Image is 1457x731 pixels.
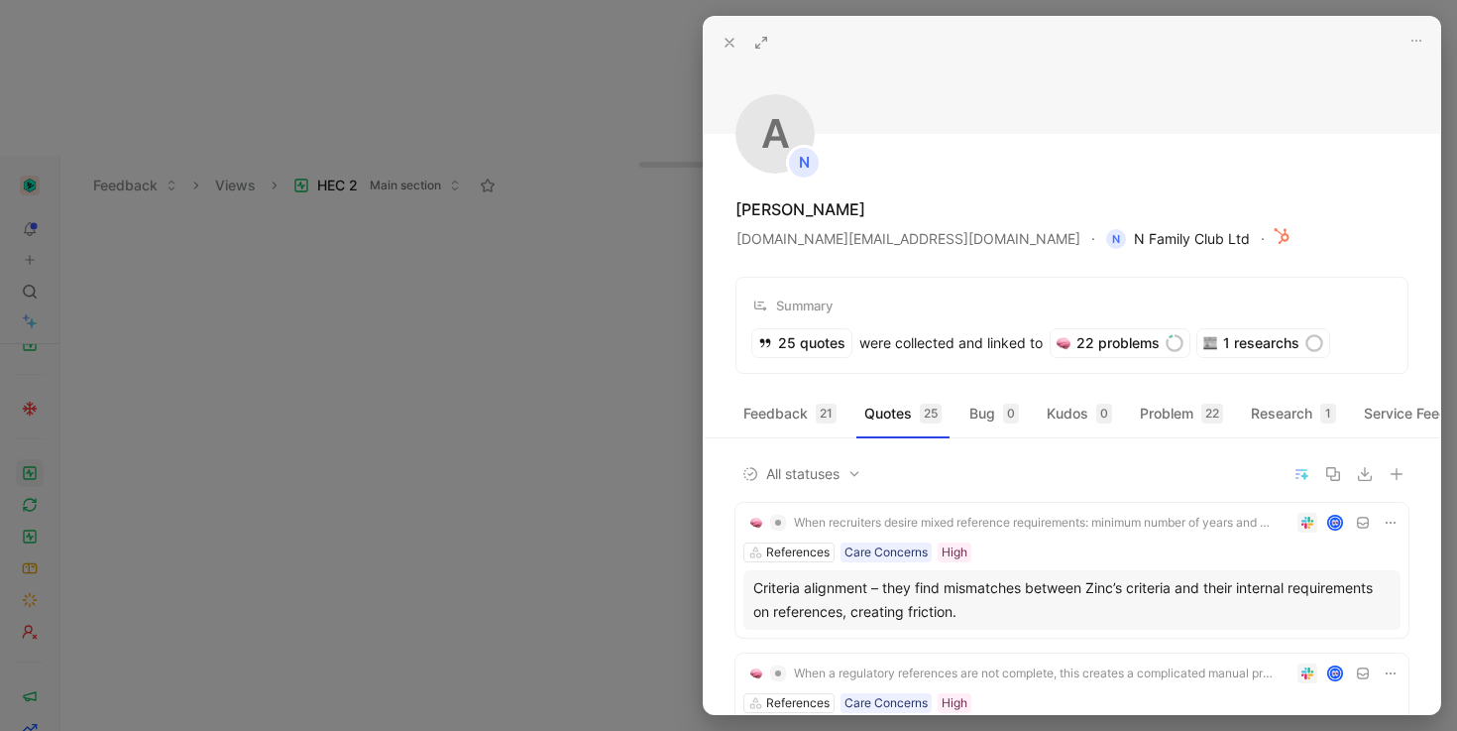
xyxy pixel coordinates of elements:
[1051,329,1189,357] div: 22 problems
[735,197,865,221] div: [PERSON_NAME]
[844,693,928,713] div: Care Concerns
[1106,227,1250,251] span: N Family Club Ltd
[1003,404,1019,424] div: 0
[1201,404,1223,424] div: 22
[1105,225,1251,253] button: NN Family Club Ltd
[735,398,844,429] button: Feedback
[1132,398,1231,429] button: Problem
[794,515,1273,531] span: When recruiters desire mixed reference requirements: minimum number of years and number of refere...
[1329,517,1342,530] img: avatar
[766,543,830,562] div: References
[816,404,837,424] div: 21
[753,576,1391,624] div: Criteria alignment – they find mismatches between Zinc’s criteria and their internal requirements...
[1197,329,1329,357] div: 1 researchs
[1106,229,1126,249] div: N
[735,461,868,487] button: All statuses
[789,148,819,178] div: N
[844,543,928,562] div: Care Concerns
[1243,398,1344,429] button: Research
[1096,404,1112,424] div: 0
[735,226,1081,252] button: [DOMAIN_NAME][EMAIL_ADDRESS][DOMAIN_NAME]
[743,511,1280,535] button: 🧠When recruiters desire mixed reference requirements: minimum number of years and number of refer...
[750,517,762,529] img: 🧠
[743,662,1280,685] button: 🧠When a regulatory references are not complete, this creates a complicated manual process for rec...
[961,398,1027,429] button: Bug
[752,329,851,357] div: 25 quotes
[942,543,967,562] div: High
[920,404,942,424] div: 25
[1329,668,1342,680] img: avatar
[794,666,1273,681] span: When a regulatory references are not complete, this creates a complicated manual process for recr...
[1039,398,1120,429] button: Kudos
[1203,336,1217,350] img: 📰
[1320,404,1336,424] div: 1
[856,398,950,429] button: Quotes
[766,693,830,713] div: References
[1057,336,1070,350] img: 🧠
[735,94,815,174] div: A
[752,294,833,317] div: Summary
[742,462,861,486] span: All statuses
[1105,226,1251,252] button: NN Family Club Ltd
[736,227,1080,251] span: [DOMAIN_NAME][EMAIL_ADDRESS][DOMAIN_NAME]
[752,329,1043,357] div: were collected and linked to
[750,668,762,679] img: 🧠
[942,693,967,713] div: High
